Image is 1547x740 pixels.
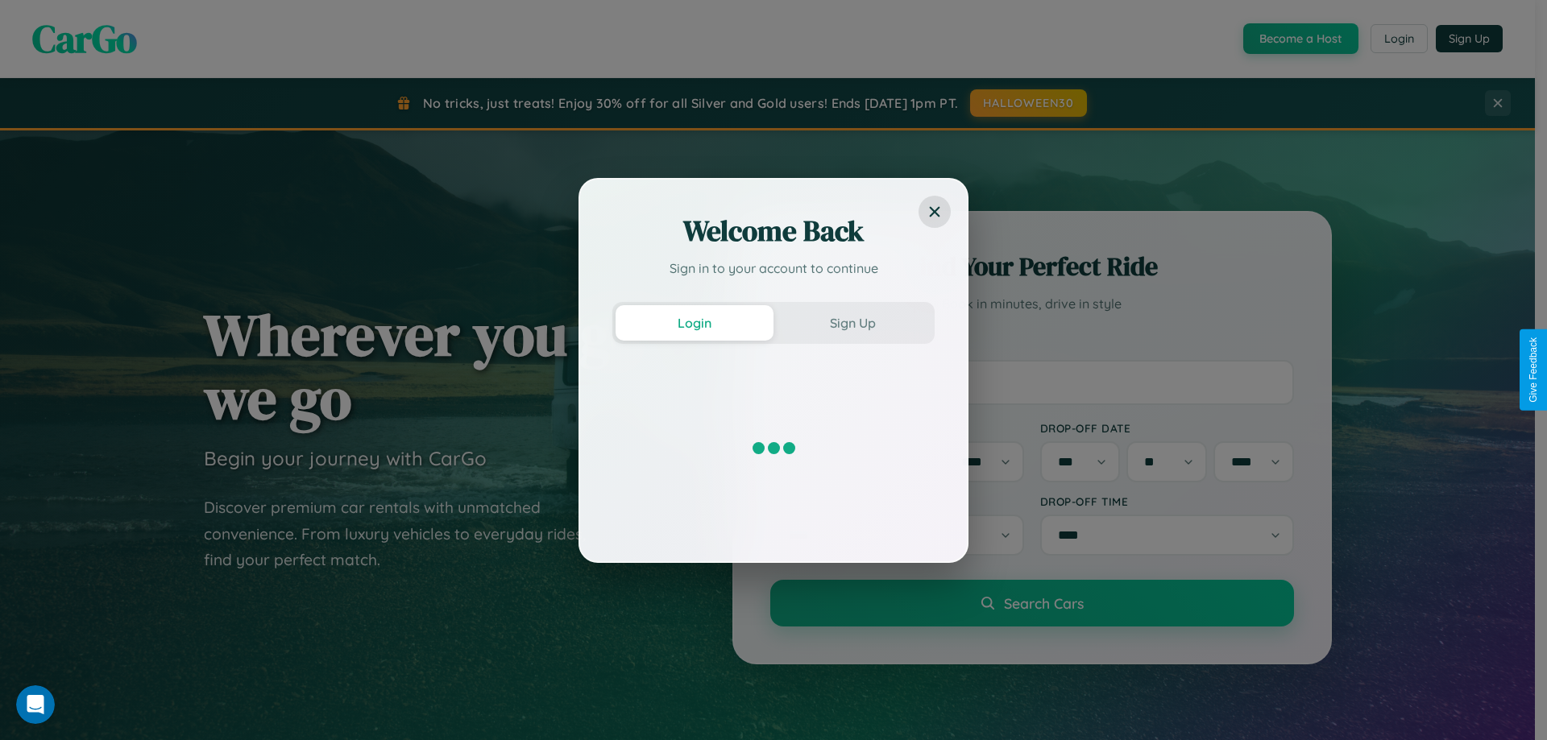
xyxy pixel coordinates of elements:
button: Login [616,305,773,341]
iframe: Intercom live chat [16,685,55,724]
div: Give Feedback [1528,337,1539,403]
p: Sign in to your account to continue [612,258,935,278]
button: Sign Up [773,305,931,341]
h2: Welcome Back [612,212,935,250]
